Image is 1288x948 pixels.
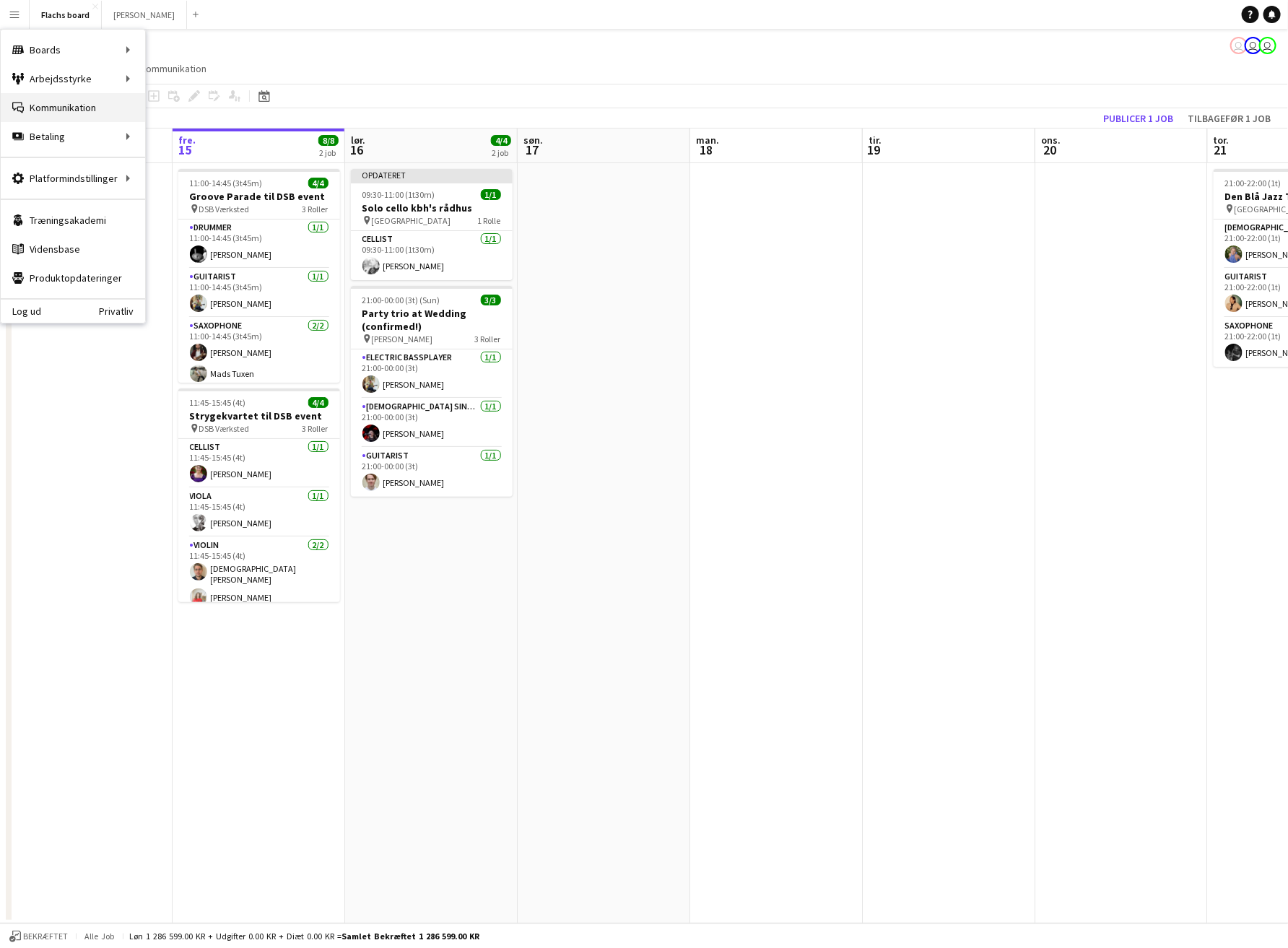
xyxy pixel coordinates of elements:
[351,169,513,280] app-job-card: Opdateret09:30-11:00 (1t30m)1/1Solo cello kbh's rådhus [GEOGRAPHIC_DATA]1 RolleCellist1/109:30-11...
[82,931,117,942] span: Alle job
[178,318,340,388] app-card-role: Saxophone2/211:00-14:45 (3t45m)[PERSON_NAME]Mads Tuxen
[351,399,513,448] app-card-role: [DEMOGRAPHIC_DATA] Singer1/121:00-00:00 (3t)[PERSON_NAME]
[1259,37,1276,54] app-user-avatar: Frederik Flach
[1039,142,1061,158] span: 20
[190,178,263,188] span: 11:00-14:45 (3t45m)
[7,929,70,944] button: Bekræftet
[1,122,145,151] div: Betaling
[351,448,513,497] app-card-role: Guitarist1/121:00-00:00 (3t)[PERSON_NAME]
[1211,142,1230,158] span: 21
[23,931,68,942] span: Bekræftet
[478,215,501,226] span: 1 Rolle
[178,219,340,269] app-card-role: Drummer1/111:00-14:45 (3t45m)[PERSON_NAME]
[351,307,513,333] h3: Party trio at Wedding (confirmed!)
[1,35,145,64] div: Boards
[129,931,479,942] div: Løn 1 286 599.00 KR + Udgifter 0.00 KR + Diæt 0.00 KR =
[303,204,328,214] span: 3 Roller
[341,931,479,942] span: Samlet bekræftet 1 286 599.00 KR
[1230,37,1248,54] app-user-avatar: Frederik Flach
[372,334,433,344] span: [PERSON_NAME]
[492,147,510,158] div: 2 job
[1,206,145,235] a: Træningsakademi
[178,190,340,203] h3: Groove Parade til DSB event
[308,178,328,188] span: 4/4
[475,334,501,344] span: 3 Roller
[199,204,250,214] span: DSB Værksted
[362,295,440,305] span: 21:00-00:00 (3t) (Sun)
[308,397,328,408] span: 4/4
[303,423,328,434] span: 3 Roller
[351,286,513,497] app-job-card: 21:00-00:00 (3t) (Sun)3/3Party trio at Wedding (confirmed!) [PERSON_NAME]3 RollerElectric Basspla...
[1041,134,1061,147] span: ons.
[1,164,145,193] div: Platformindstillinger
[140,62,206,75] span: Kommunikation
[1182,109,1276,128] button: Tilbagefør 1 job
[372,215,451,226] span: [GEOGRAPHIC_DATA]
[1,93,145,122] a: Kommunikation
[199,423,250,434] span: DSB Værksted
[1225,178,1282,188] span: 21:00-22:00 (1t)
[178,169,340,383] app-job-card: 11:00-14:45 (3t45m)4/4Groove Parade til DSB event DSB Værksted3 RollerDrummer1/111:00-14:45 (3t45...
[481,189,501,200] span: 1/1
[351,349,513,399] app-card-role: Electric Bassplayer1/121:00-00:00 (3t)[PERSON_NAME]
[491,135,511,146] span: 4/4
[134,59,212,78] a: Kommunikation
[1,264,145,292] a: Produktopdateringer
[1097,109,1179,128] button: Publicer 1 job
[351,201,513,214] h3: Solo cello kbh's rådhus
[178,488,340,537] app-card-role: Viola1/111:45-15:45 (4t)[PERSON_NAME]
[351,134,365,147] span: lør.
[481,295,501,305] span: 3/3
[521,142,543,158] span: 17
[178,537,340,612] app-card-role: Violin2/211:45-15:45 (4t)[DEMOGRAPHIC_DATA][PERSON_NAME][PERSON_NAME]
[178,439,340,488] app-card-role: Cellist1/111:45-15:45 (4t)[PERSON_NAME]
[178,409,340,422] h3: Strygekvartet til DSB event
[99,305,145,317] a: Privatliv
[1245,37,1262,54] app-user-avatar: Frederik Flach
[362,189,435,200] span: 09:30-11:00 (1t30m)
[523,134,543,147] span: søn.
[349,142,365,158] span: 16
[1,235,145,264] a: Vidensbase
[178,269,340,318] app-card-role: Guitarist1/111:00-14:45 (3t45m)[PERSON_NAME]
[694,142,719,158] span: 18
[696,134,719,147] span: man.
[30,1,102,29] button: Flachs board
[1214,134,1230,147] span: tor.
[1,305,41,317] a: Log ud
[319,147,338,158] div: 2 job
[866,142,882,158] span: 19
[178,388,340,602] app-job-card: 11:45-15:45 (4t)4/4Strygekvartet til DSB event DSB Værksted3 RollerCellist1/111:45-15:45 (4t)[PER...
[190,397,246,408] span: 11:45-15:45 (4t)
[318,135,339,146] span: 8/8
[178,134,196,147] span: fre.
[102,1,187,29] button: [PERSON_NAME]
[1,64,145,93] div: Arbejdsstyrke
[176,142,196,158] span: 15
[351,231,513,280] app-card-role: Cellist1/109:30-11:00 (1t30m)[PERSON_NAME]
[869,134,882,147] span: tir.
[351,169,513,181] div: Opdateret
